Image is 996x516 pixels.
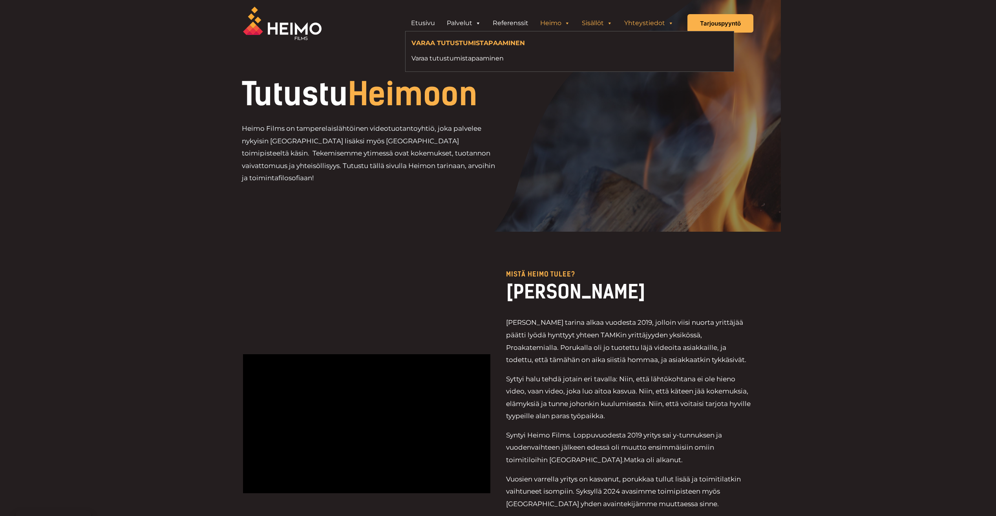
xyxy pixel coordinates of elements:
[576,15,618,31] a: Sisällöt
[506,373,753,423] p: Syttyi halu tehdä jotain eri tavalla: Niin, että lähtökohtana ei ole hieno video, vaan video, jok...
[441,15,487,31] a: Palvelut
[487,15,534,31] a: Referenssit
[348,75,477,113] span: Heimoon
[411,39,681,49] h4: Varaa tutustumistapaaminen
[242,123,498,185] p: Heimo Films on tamperelaislähtöinen videotuotantoyhtiö, joka palvelee nykyisin [GEOGRAPHIC_DATA] ...
[242,79,552,110] h1: Tutustu
[401,15,683,31] aside: Header Widget 1
[624,456,683,464] span: Matka oli alkanut.
[506,280,753,304] h2: [PERSON_NAME]
[687,14,753,33] a: Tarjouspyyntö
[405,15,441,31] a: Etusivu
[243,354,490,493] iframe: TULEN TARINA – Heimo Films | Brändifilmi 2022
[506,429,753,467] p: Syntyi Heimo Films. Loppuvuodesta 2019 yritys sai y-tunnuksen ja vuodenvaihteen jälkeen edessä ol...
[618,15,680,31] a: Yhteystiedot
[534,15,576,31] a: Heimo
[506,475,741,508] span: Vuosien varrella yritys on kasvanut, porukkaa tullut lisää ja toimitilatkin vaihtuneet isompiin. ...
[411,53,681,64] a: Varaa tutustumistapaaminen
[243,7,322,40] img: Heimo Filmsin logo
[506,271,753,278] p: Mistä heimo tulee?
[506,317,753,366] p: [PERSON_NAME] tarina alkaa vuodesta 2019, jolloin viisi nuorta yrittäjää päätti lyödä hynttyyt yh...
